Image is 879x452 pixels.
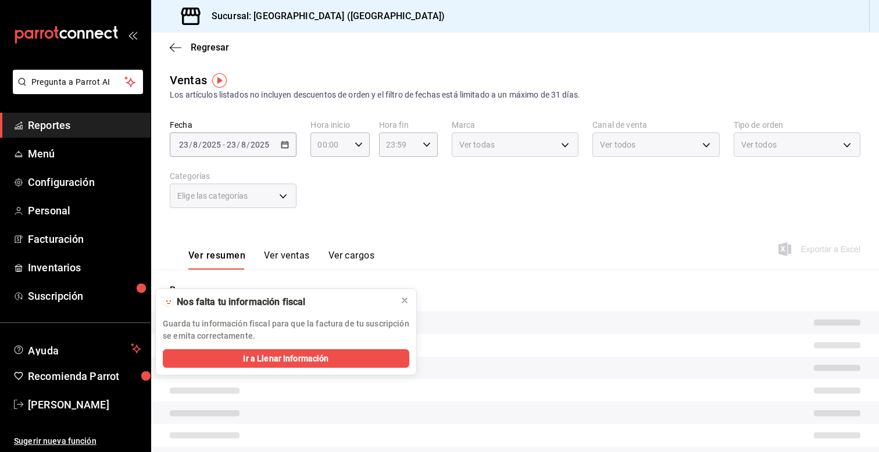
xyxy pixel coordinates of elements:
[28,397,141,412] span: [PERSON_NAME]
[452,121,578,129] label: Marca
[170,172,296,180] label: Categorías
[28,288,141,304] span: Suscripción
[459,139,495,150] span: Ver todas
[13,70,143,94] button: Pregunta a Parrot AI
[163,296,391,308] div: 🫥 Nos falta tu información fiscal
[170,71,207,89] div: Ventas
[163,349,409,368] button: Ir a Llenar Información
[170,121,296,129] label: Fecha
[178,140,189,149] input: --
[170,284,860,297] p: Resumen
[212,73,227,88] img: Tooltip marker
[243,353,328,365] span: Ir a Llenar Información
[202,9,445,23] h3: Sucursal: [GEOGRAPHIC_DATA] ([GEOGRAPHIC_DATA])
[31,76,125,88] span: Pregunta a Parrot AI
[128,30,137,40] button: open_drawer_menu
[310,121,369,129] label: Hora inicio
[734,121,860,129] label: Tipo de orden
[246,140,250,149] span: /
[328,250,375,270] button: Ver cargos
[188,250,245,270] button: Ver resumen
[177,190,248,202] span: Elige las categorías
[28,203,141,218] span: Personal
[600,139,635,150] span: Ver todos
[163,318,409,342] p: Guarda tu información fiscal para que la factura de tu suscripción se emita correctamente.
[379,121,438,129] label: Hora fin
[189,140,192,149] span: /
[741,139,777,150] span: Ver todos
[28,174,141,190] span: Configuración
[223,140,225,149] span: -
[237,140,240,149] span: /
[28,368,141,384] span: Recomienda Parrot
[202,140,221,149] input: ----
[226,140,237,149] input: --
[192,140,198,149] input: --
[170,42,229,53] button: Regresar
[28,117,141,133] span: Reportes
[28,146,141,162] span: Menú
[592,121,719,129] label: Canal de venta
[170,89,860,101] div: Los artículos listados no incluyen descuentos de orden y el filtro de fechas está limitado a un m...
[198,140,202,149] span: /
[8,84,143,96] a: Pregunta a Parrot AI
[28,260,141,275] span: Inventarios
[28,231,141,247] span: Facturación
[264,250,310,270] button: Ver ventas
[191,42,229,53] span: Regresar
[188,250,374,270] div: navigation tabs
[14,435,141,447] span: Sugerir nueva función
[241,140,246,149] input: --
[28,342,126,356] span: Ayuda
[250,140,270,149] input: ----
